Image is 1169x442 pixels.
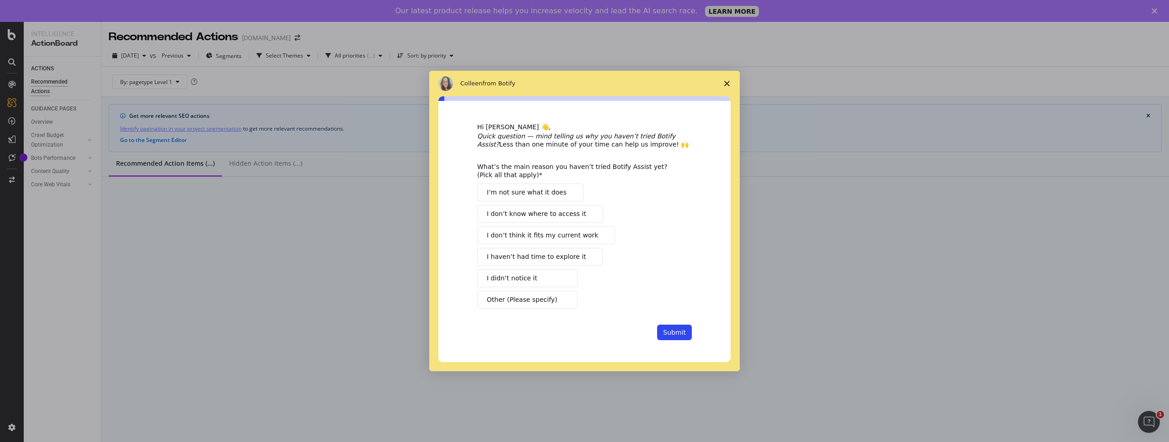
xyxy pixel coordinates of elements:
span: Close survey [714,71,740,96]
div: Our latest product release helps you increase velocity and lead the AI search race. [395,6,698,16]
span: Other (Please specify) [487,295,557,305]
span: I’m not sure what it does [487,188,567,197]
button: Other (Please specify) [477,291,578,309]
span: Colleen [460,80,483,87]
button: I don’t think it fits my current work [477,226,615,244]
span: I didn’t notice it [487,274,537,283]
div: Hi [PERSON_NAME] 👋, [477,123,692,132]
div: Less than one minute of your time can help us improve! 🙌 [477,132,692,148]
div: What’s the main reason you haven’t tried Botify Assist yet? (Pick all that apply) [477,163,678,179]
span: I haven’t had time to explore it [487,252,586,262]
button: Submit [657,325,692,340]
img: Profile image for Colleen [438,76,453,91]
button: I don’t know where to access it [477,205,603,223]
button: I haven’t had time to explore it [477,248,603,266]
span: I don’t think it fits my current work [487,231,598,240]
button: I’m not sure what it does [477,184,584,201]
span: I don’t know where to access it [487,209,586,219]
button: I didn’t notice it [477,269,578,287]
div: Close [1152,8,1161,14]
i: Quick question — mind telling us why you haven’t tried Botify Assist? [477,132,675,148]
span: from Botify [483,80,516,87]
a: LEARN MORE [705,6,759,17]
